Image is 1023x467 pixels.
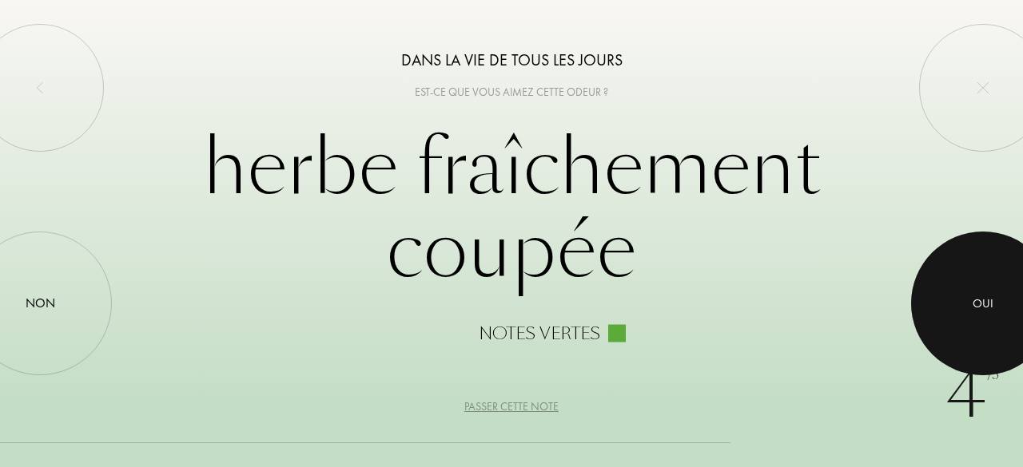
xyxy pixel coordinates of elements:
[464,398,559,415] div: Passer cette note
[479,324,600,342] div: Notes vertes
[987,366,999,385] span: /5
[945,347,999,443] div: 4
[34,81,46,94] img: left_onboard.svg
[102,125,921,342] div: Herbe fraîchement coupée
[977,81,989,94] img: quit_onboard.svg
[26,294,55,313] div: Non
[973,295,993,313] div: Oui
